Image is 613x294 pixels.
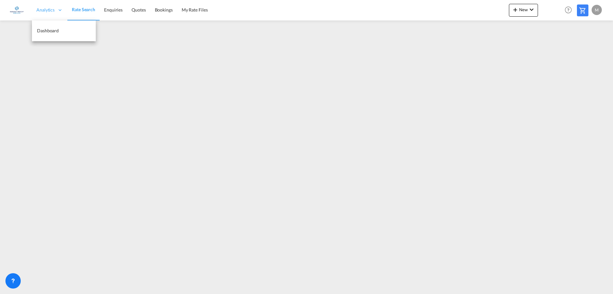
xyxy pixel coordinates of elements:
[592,5,602,15] div: M
[511,6,519,13] md-icon: icon-plus 400-fg
[32,20,96,41] a: Dashboard
[36,7,55,13] span: Analytics
[155,7,173,12] span: Bookings
[72,7,95,12] span: Rate Search
[10,3,24,17] img: 6a2c35f0b7c411ef99d84d375d6e7407.jpg
[511,7,535,12] span: New
[509,4,538,17] button: icon-plus 400-fgNewicon-chevron-down
[563,4,577,16] div: Help
[182,7,208,12] span: My Rate Files
[528,6,535,13] md-icon: icon-chevron-down
[104,7,123,12] span: Enquiries
[132,7,146,12] span: Quotes
[563,4,574,15] span: Help
[37,28,59,33] span: Dashboard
